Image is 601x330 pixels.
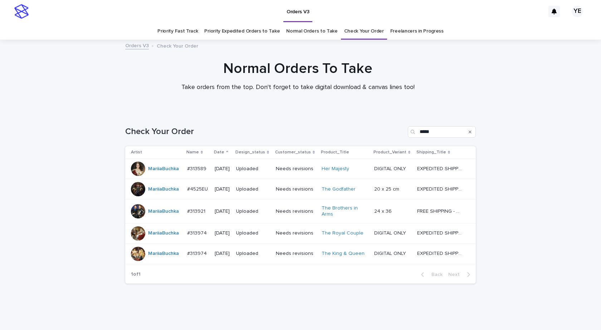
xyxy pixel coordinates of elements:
[215,186,230,192] p: [DATE]
[125,159,476,179] tr: MariiaBuchka #313589#313589 [DATE]UploadedNeeds revisionsHer Majesty DIGITAL ONLYDIGITAL ONLY EXP...
[275,148,311,156] p: Customer_status
[157,23,198,40] a: Priority Fast Track
[373,148,406,156] p: Product_Variant
[417,229,463,236] p: EXPEDITED SHIPPING - preview in 1 business day; delivery up to 5 business days after your approval.
[276,208,316,215] p: Needs revisions
[374,249,407,257] p: DIGITAL ONLY
[344,23,384,40] a: Check Your Order
[276,251,316,257] p: Needs revisions
[322,166,349,172] a: Her Majesty
[187,185,209,192] p: #4525EU
[187,207,207,215] p: #313921
[322,186,356,192] a: The Godfather
[322,251,365,257] a: The King & Queen
[123,60,473,77] h1: Normal Orders To Take
[276,186,316,192] p: Needs revisions
[148,230,179,236] a: MariiaBuchka
[416,148,446,156] p: Shipping_Title
[276,230,316,236] p: Needs revisions
[148,251,179,257] a: MariiaBuchka
[148,186,179,192] a: MariiaBuchka
[125,127,405,137] h1: Check Your Order
[374,185,401,192] p: 20 x 25 cm
[125,200,476,223] tr: MariiaBuchka #313921#313921 [DATE]UploadedNeeds revisionsThe Brothers in Arms 24 x 3624 x 36 FREE...
[235,148,265,156] p: Design_status
[131,148,142,156] p: Artist
[321,148,349,156] p: Product_Title
[445,271,476,278] button: Next
[408,126,476,138] input: Search
[125,41,149,49] a: Orders V3
[417,185,463,192] p: EXPEDITED SHIPPING - preview in 1-2 business day; delivery up to 5 days after your approval
[125,266,146,283] p: 1 of 1
[286,23,338,40] a: Normal Orders to Take
[125,223,476,243] tr: MariiaBuchka #313974#313974 [DATE]UploadedNeeds revisionsThe Royal Couple DIGITAL ONLYDIGITAL ONL...
[322,230,363,236] a: The Royal Couple
[215,166,230,172] p: [DATE]
[155,84,441,92] p: Take orders from the top. Don't forget to take digital download & canvas lines too!
[148,166,179,172] a: MariiaBuchka
[186,148,199,156] p: Name
[215,251,230,257] p: [DATE]
[374,229,407,236] p: DIGITAL ONLY
[125,243,476,264] tr: MariiaBuchka #313974#313974 [DATE]UploadedNeeds revisionsThe King & Queen DIGITAL ONLYDIGITAL ONL...
[187,249,208,257] p: #313974
[125,179,476,200] tr: MariiaBuchka #4525EU#4525EU [DATE]UploadedNeeds revisionsThe Godfather 20 x 25 cm20 x 25 cm EXPED...
[236,186,270,192] p: Uploaded
[157,41,198,49] p: Check Your Order
[572,6,583,17] div: YE
[390,23,444,40] a: Freelancers in Progress
[187,229,208,236] p: #313974
[417,207,463,215] p: FREE SHIPPING - preview in 1-2 business days, after your approval delivery will take 5-10 b.d.
[374,207,393,215] p: 24 x 36
[448,272,464,277] span: Next
[214,148,224,156] p: Date
[215,230,230,236] p: [DATE]
[417,249,463,257] p: EXPEDITED SHIPPING - preview in 1 business day; delivery up to 5 business days after your approval.
[187,164,208,172] p: #313589
[148,208,179,215] a: MariiaBuchka
[236,208,270,215] p: Uploaded
[276,166,316,172] p: Needs revisions
[236,251,270,257] p: Uploaded
[374,164,407,172] p: DIGITAL ONLY
[236,166,270,172] p: Uploaded
[417,164,463,172] p: EXPEDITED SHIPPING - preview in 1 business day; delivery up to 5 business days after your approval.
[427,272,443,277] span: Back
[415,271,445,278] button: Back
[14,4,29,19] img: stacker-logo-s-only.png
[322,205,366,217] a: The Brothers in Arms
[215,208,230,215] p: [DATE]
[236,230,270,236] p: Uploaded
[204,23,280,40] a: Priority Expedited Orders to Take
